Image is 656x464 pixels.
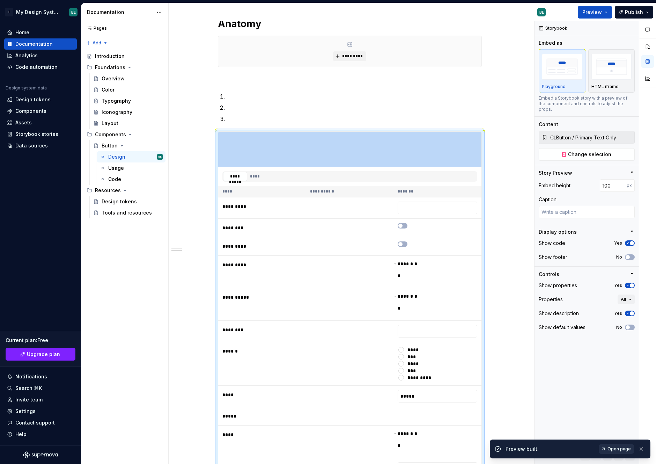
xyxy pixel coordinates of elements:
button: Preview [578,6,612,19]
div: Iconography [102,109,132,116]
div: Overview [102,75,125,82]
div: Contact support [15,419,55,426]
div: BE [71,9,76,15]
a: Tools and resources [90,207,165,218]
div: Current plan : Free [6,337,75,344]
button: Search ⌘K [4,383,77,394]
a: Iconography [90,107,165,118]
div: Introduction [95,53,125,60]
div: Embed as [539,39,562,46]
div: Show code [539,240,565,247]
div: Button [102,142,118,149]
a: Home [4,27,77,38]
div: Documentation [15,41,53,48]
button: Controls [539,271,635,278]
button: Upgrade plan [6,348,75,361]
a: Design tokens [90,196,165,207]
h1: Anatomy [218,17,482,30]
a: Components [4,106,77,117]
div: Properties [539,296,563,303]
div: Code [108,176,121,183]
button: placeholderPlayground [539,49,585,93]
label: Yes [614,283,622,288]
div: Components [84,129,165,140]
a: Storybook stories [4,129,77,140]
span: Preview [582,9,602,16]
input: Auto [600,179,627,192]
div: Documentation [87,9,153,16]
button: All [618,295,635,304]
div: Design tokens [15,96,51,103]
div: My Design System [16,9,61,16]
div: Settings [15,408,36,415]
a: Button [90,140,165,151]
a: Typography [90,95,165,107]
a: DesignBE [97,151,165,162]
div: Home [15,29,29,36]
a: Introduction [84,51,165,62]
div: Design [108,153,125,160]
div: BE [159,153,162,160]
label: No [616,254,622,260]
div: Caption [539,196,557,203]
span: Add [93,40,101,46]
label: Yes [614,240,622,246]
button: placeholderHTML iframe [588,49,635,93]
span: Publish [625,9,643,16]
a: Invite team [4,394,77,405]
button: Help [4,429,77,440]
div: Embed a Storybook story with a preview of the component and controls to adjust the props. [539,95,635,112]
div: Resources [95,187,121,194]
button: Add [84,38,110,48]
div: Search ⌘K [15,385,42,392]
div: Controls [539,271,559,278]
a: Overview [90,73,165,84]
div: Notifications [15,373,47,380]
div: Show footer [539,254,567,261]
div: Display options [539,229,577,235]
div: Usage [108,165,124,172]
div: Content [539,121,558,128]
a: Code automation [4,61,77,73]
div: Color [102,86,115,93]
button: Contact support [4,417,77,428]
div: Design system data [6,85,47,91]
img: placeholder [542,54,582,79]
div: Layout [102,120,118,127]
div: Foundations [95,64,125,71]
a: Usage [97,162,165,174]
svg: Supernova Logo [23,451,58,458]
div: Design tokens [102,198,137,205]
a: Assets [4,117,77,128]
div: Show properties [539,282,577,289]
p: Playground [542,84,566,89]
div: Foundations [84,62,165,73]
button: FMy Design SystemBE [1,5,80,20]
button: Display options [539,229,635,235]
div: Analytics [15,52,38,59]
div: Tools and resources [102,209,152,216]
div: Help [15,431,27,438]
div: Typography [102,97,131,104]
a: Design tokens [4,94,77,105]
div: Data sources [15,142,48,149]
div: Storybook stories [15,131,58,138]
div: Components [95,131,126,138]
span: Upgrade plan [27,351,60,358]
button: Notifications [4,371,77,382]
div: Show default values [539,324,585,331]
a: Layout [90,118,165,129]
a: Open page [599,444,634,454]
div: Pages [84,26,107,31]
p: px [627,183,632,188]
div: F [5,8,13,16]
p: HTML iframe [591,84,619,89]
button: Story Preview [539,169,635,176]
a: Code [97,174,165,185]
div: BE [539,9,544,15]
span: Open page [607,446,631,452]
div: Story Preview [539,169,572,176]
div: Components [15,108,46,115]
div: Code automation [15,64,58,71]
